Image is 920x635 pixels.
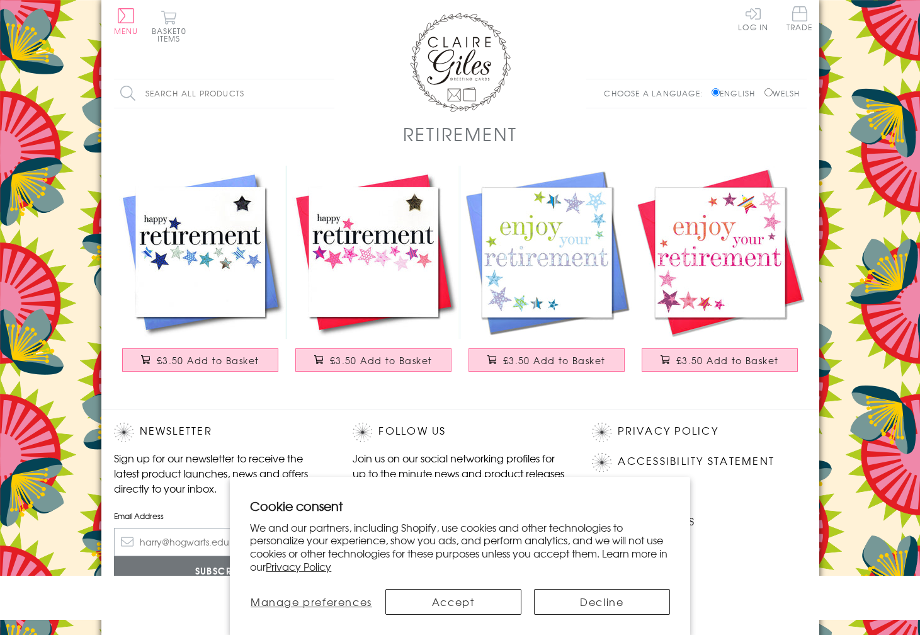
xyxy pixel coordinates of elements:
[114,25,139,37] span: Menu
[322,79,334,108] input: Search
[157,354,259,367] span: £3.50 Add to Basket
[114,8,139,35] button: Menu
[114,166,287,339] img: Good Luck Retirement Card, Blue Stars, Embellished with a padded star
[152,10,186,42] button: Basket0 items
[633,166,807,339] img: Congratulations and Good Luck Card, Pink Stars, enjoy your Retirement
[114,166,287,384] a: Good Luck Retirement Card, Blue Stars, Embellished with a padded star £3.50 Add to Basket
[633,166,807,384] a: Congratulations and Good Luck Card, Pink Stars, enjoy your Retirement £3.50 Add to Basket
[114,423,328,442] h2: Newsletter
[764,88,800,99] label: Welsh
[353,450,567,496] p: Join us on our social networking profiles for up to the minute news and product releases the mome...
[295,348,451,372] button: £3.50 Add to Basket
[403,121,518,147] h1: Retirement
[410,13,511,112] img: Claire Giles Greetings Cards
[385,589,521,615] button: Accept
[114,79,334,108] input: Search all products
[287,166,460,339] img: Good Luck Retirement Card, Pink Stars, Embellished with a padded star
[642,348,798,372] button: £3.50 Add to Basket
[676,354,779,367] span: £3.50 Add to Basket
[250,589,372,615] button: Manage preferences
[114,450,328,496] p: Sign up for our newsletter to receive the latest product launches, news and offers directly to yo...
[250,497,670,515] h2: Cookie consent
[503,354,606,367] span: £3.50 Add to Basket
[738,6,768,31] a: Log In
[604,88,709,99] p: Choose a language:
[251,594,372,609] span: Manage preferences
[330,354,433,367] span: £3.50 Add to Basket
[114,556,328,585] input: Subscribe
[712,88,720,96] input: English
[469,348,625,372] button: £3.50 Add to Basket
[618,453,775,470] a: Accessibility Statement
[534,589,670,615] button: Decline
[618,423,718,440] a: Privacy Policy
[712,88,761,99] label: English
[114,528,328,556] input: harry@hogwarts.edu
[787,6,813,33] a: Trade
[460,166,633,339] img: Congratulations and Good Luck Card, Blue Stars, enjoy your Retirement
[250,521,670,573] p: We and our partners, including Shopify, use cookies and other technologies to personalize your ex...
[114,510,328,522] label: Email Address
[157,25,186,44] span: 0 items
[122,348,278,372] button: £3.50 Add to Basket
[460,166,633,384] a: Congratulations and Good Luck Card, Blue Stars, enjoy your Retirement £3.50 Add to Basket
[287,166,460,384] a: Good Luck Retirement Card, Pink Stars, Embellished with a padded star £3.50 Add to Basket
[353,423,567,442] h2: Follow Us
[764,88,773,96] input: Welsh
[266,559,331,574] a: Privacy Policy
[787,6,813,31] span: Trade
